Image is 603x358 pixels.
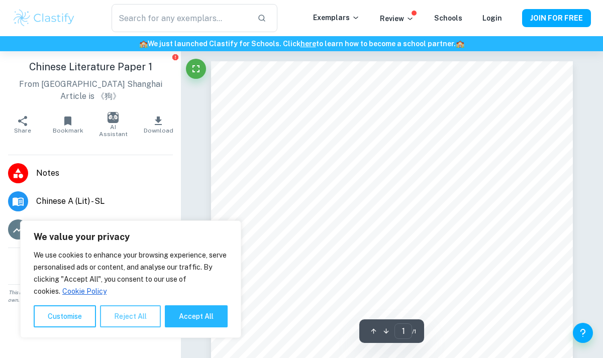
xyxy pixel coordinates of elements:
[456,40,464,48] span: 🏫
[34,305,96,327] button: Customise
[34,231,228,243] p: We value your privacy
[313,12,360,23] p: Exemplars
[90,110,136,139] button: AI Assistant
[2,38,601,49] h6: We just launched Clastify for Schools. Click to learn how to become a school partner.
[62,287,107,296] a: Cookie Policy
[139,40,148,48] span: 🏫
[4,289,177,311] span: This is an example of past student work. Do not copy or submit as your own. Use to understand the...
[186,59,206,79] button: Fullscreen
[20,220,241,338] div: We value your privacy
[45,110,90,139] button: Bookmark
[36,195,173,207] span: Chinese A (Lit) - SL
[144,127,173,134] span: Download
[8,59,173,74] h1: Chinese Literature Paper 1
[171,53,179,61] button: Report issue
[380,13,414,24] p: Review
[96,124,130,138] span: AI Assistant
[108,112,119,123] img: AI Assistant
[34,249,228,297] p: We use cookies to enhance your browsing experience, serve personalised ads or content, and analys...
[482,14,502,22] a: Login
[434,14,462,22] a: Schools
[300,40,316,48] a: here
[36,167,173,179] span: Notes
[522,9,591,27] button: JOIN FOR FREE
[14,127,31,134] span: Share
[112,4,249,32] input: Search for any exemplars...
[100,305,161,327] button: Reject All
[12,8,76,28] img: Clastify logo
[53,127,83,134] span: Bookmark
[8,78,173,102] p: From [GEOGRAPHIC_DATA] Shanghai Article is 《狗》
[573,323,593,343] button: Help and Feedback
[412,327,416,336] span: / 1
[165,305,228,327] button: Accept All
[136,110,181,139] button: Download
